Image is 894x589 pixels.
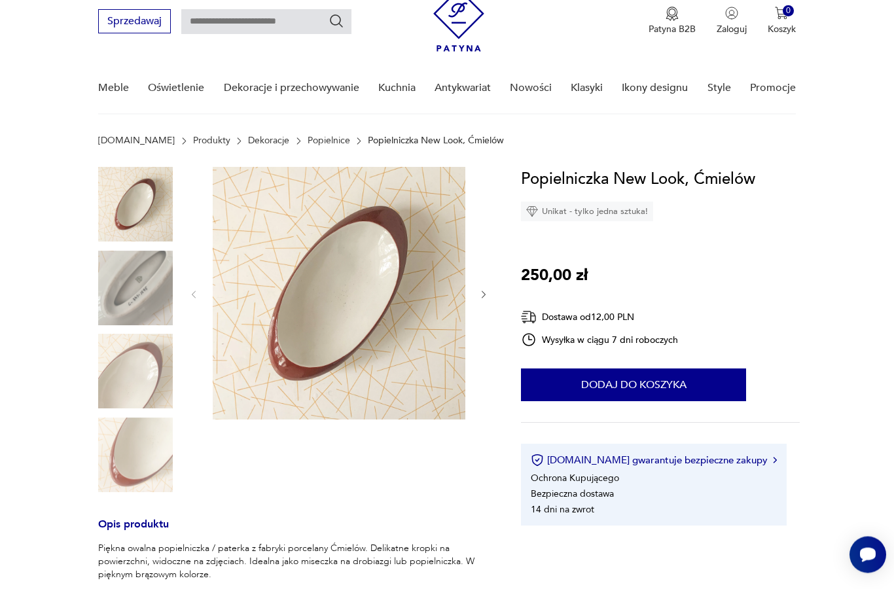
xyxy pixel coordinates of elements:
[98,334,173,409] img: Zdjęcie produktu Popielniczka New Look, Ćmielów
[213,168,465,420] img: Zdjęcie produktu Popielniczka New Look, Ćmielów
[148,63,204,114] a: Oświetlenie
[521,310,678,326] div: Dostawa od 12,00 PLN
[193,136,230,147] a: Produkty
[521,168,755,192] h1: Popielniczka New Look, Ćmielów
[783,6,794,17] div: 0
[526,206,538,218] img: Ikona diamentu
[531,504,594,516] li: 14 dni na zwrot
[329,14,344,29] button: Szukaj
[98,543,490,582] p: Piękna owalna popielniczka / paterka z fabryki porcelany Ćmielów. Delikatne kropki na powierzchni...
[717,24,747,36] p: Zaloguj
[649,7,696,36] a: Ikona medaluPatyna B2B
[224,63,359,114] a: Dekoracje i przechowywanie
[768,7,796,36] button: 0Koszyk
[666,7,679,22] img: Ikona medalu
[531,473,619,485] li: Ochrona Kupującego
[98,63,129,114] a: Meble
[622,63,688,114] a: Ikony designu
[98,251,173,326] img: Zdjęcie produktu Popielniczka New Look, Ćmielów
[368,136,504,147] p: Popielniczka New Look, Ćmielów
[98,18,171,27] a: Sprzedawaj
[768,24,796,36] p: Koszyk
[510,63,552,114] a: Nowości
[308,136,350,147] a: Popielnice
[378,63,416,114] a: Kuchnia
[98,418,173,493] img: Zdjęcie produktu Popielniczka New Look, Ćmielów
[248,136,289,147] a: Dekoracje
[521,310,537,326] img: Ikona dostawy
[707,63,731,114] a: Style
[435,63,491,114] a: Antykwariat
[725,7,738,20] img: Ikonka użytkownika
[98,521,490,543] h3: Opis produktu
[531,454,544,467] img: Ikona certyfikatu
[775,7,788,20] img: Ikona koszyka
[98,136,175,147] a: [DOMAIN_NAME]
[521,369,746,402] button: Dodaj do koszyka
[98,168,173,242] img: Zdjęcie produktu Popielniczka New Look, Ćmielów
[521,264,588,289] p: 250,00 zł
[571,63,603,114] a: Klasyki
[717,7,747,36] button: Zaloguj
[849,537,886,573] iframe: Smartsupp widget button
[521,202,653,222] div: Unikat - tylko jedna sztuka!
[98,10,171,34] button: Sprzedawaj
[649,7,696,36] button: Patyna B2B
[649,24,696,36] p: Patyna B2B
[531,454,776,467] button: [DOMAIN_NAME] gwarantuje bezpieczne zakupy
[773,457,777,464] img: Ikona strzałki w prawo
[531,488,614,501] li: Bezpieczna dostawa
[750,63,796,114] a: Promocje
[521,332,678,348] div: Wysyłka w ciągu 7 dni roboczych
